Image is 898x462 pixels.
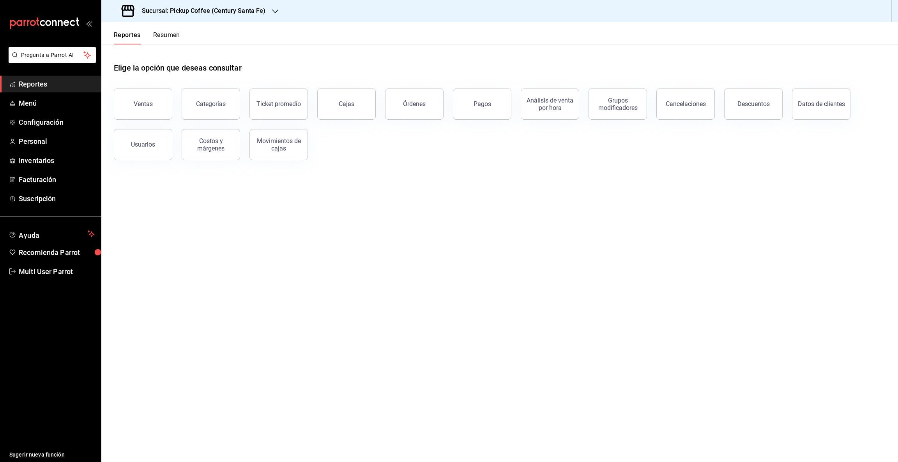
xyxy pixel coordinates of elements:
[792,89,850,120] button: Datos de clientes
[19,193,95,204] span: Suscripción
[317,89,376,120] button: Cajas
[521,89,579,120] button: Análisis de venta por hora
[798,100,845,108] div: Datos de clientes
[114,62,242,74] h1: Elige la opción que deseas consultar
[255,137,303,152] div: Movimientos de cajas
[9,47,96,63] button: Pregunta a Parrot AI
[131,141,155,148] div: Usuarios
[136,6,266,16] h3: Sucursal: Pickup Coffee (Century Santa Fe)
[19,266,95,277] span: Multi User Parrot
[249,129,308,160] button: Movimientos de cajas
[86,20,92,27] button: open_drawer_menu
[19,229,85,239] span: Ayuda
[114,89,172,120] button: Ventas
[182,89,240,120] button: Categorías
[385,89,444,120] button: Órdenes
[19,136,95,147] span: Personal
[666,100,706,108] div: Cancelaciones
[594,97,642,112] div: Grupos modificadores
[737,100,770,108] div: Descuentos
[19,247,95,258] span: Recomienda Parrot
[656,89,715,120] button: Cancelaciones
[19,155,95,166] span: Inventarios
[114,31,180,44] div: navigation tabs
[9,451,95,459] span: Sugerir nueva función
[21,51,84,59] span: Pregunta a Parrot AI
[187,137,235,152] div: Costos y márgenes
[724,89,783,120] button: Descuentos
[19,79,95,89] span: Reportes
[474,100,491,108] div: Pagos
[403,100,426,108] div: Órdenes
[196,100,226,108] div: Categorías
[182,129,240,160] button: Costos y márgenes
[339,100,354,108] div: Cajas
[526,97,574,112] div: Análisis de venta por hora
[153,31,180,44] button: Resumen
[249,89,308,120] button: Ticket promedio
[589,89,647,120] button: Grupos modificadores
[114,31,141,44] button: Reportes
[5,57,96,65] a: Pregunta a Parrot AI
[256,100,301,108] div: Ticket promedio
[19,174,95,185] span: Facturación
[114,129,172,160] button: Usuarios
[19,117,95,127] span: Configuración
[134,100,153,108] div: Ventas
[453,89,511,120] button: Pagos
[19,98,95,108] span: Menú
